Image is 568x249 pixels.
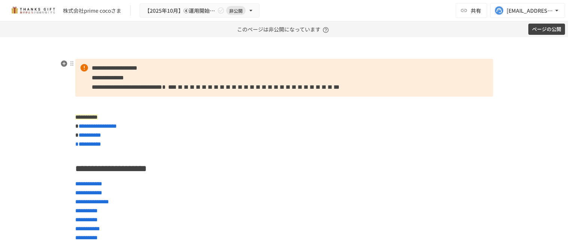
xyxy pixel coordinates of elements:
span: 非公開 [226,7,246,15]
p: このページは非公開になっています [237,21,331,37]
div: 株式会社prime cocoさま [63,7,121,15]
div: [EMAIL_ADDRESS][DOMAIN_NAME] [507,6,553,15]
button: 共有 [456,3,487,18]
button: 【2025年10月】④運用開始後1回目 振り返りMTG非公開 [140,3,259,18]
button: ページの公開 [528,24,565,35]
span: 【2025年10月】④運用開始後1回目 振り返りMTG [145,6,216,15]
button: [EMAIL_ADDRESS][DOMAIN_NAME] [490,3,565,18]
img: mMP1OxWUAhQbsRWCurg7vIHe5HqDpP7qZo7fRoNLXQh [9,4,57,16]
span: 共有 [471,6,481,15]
